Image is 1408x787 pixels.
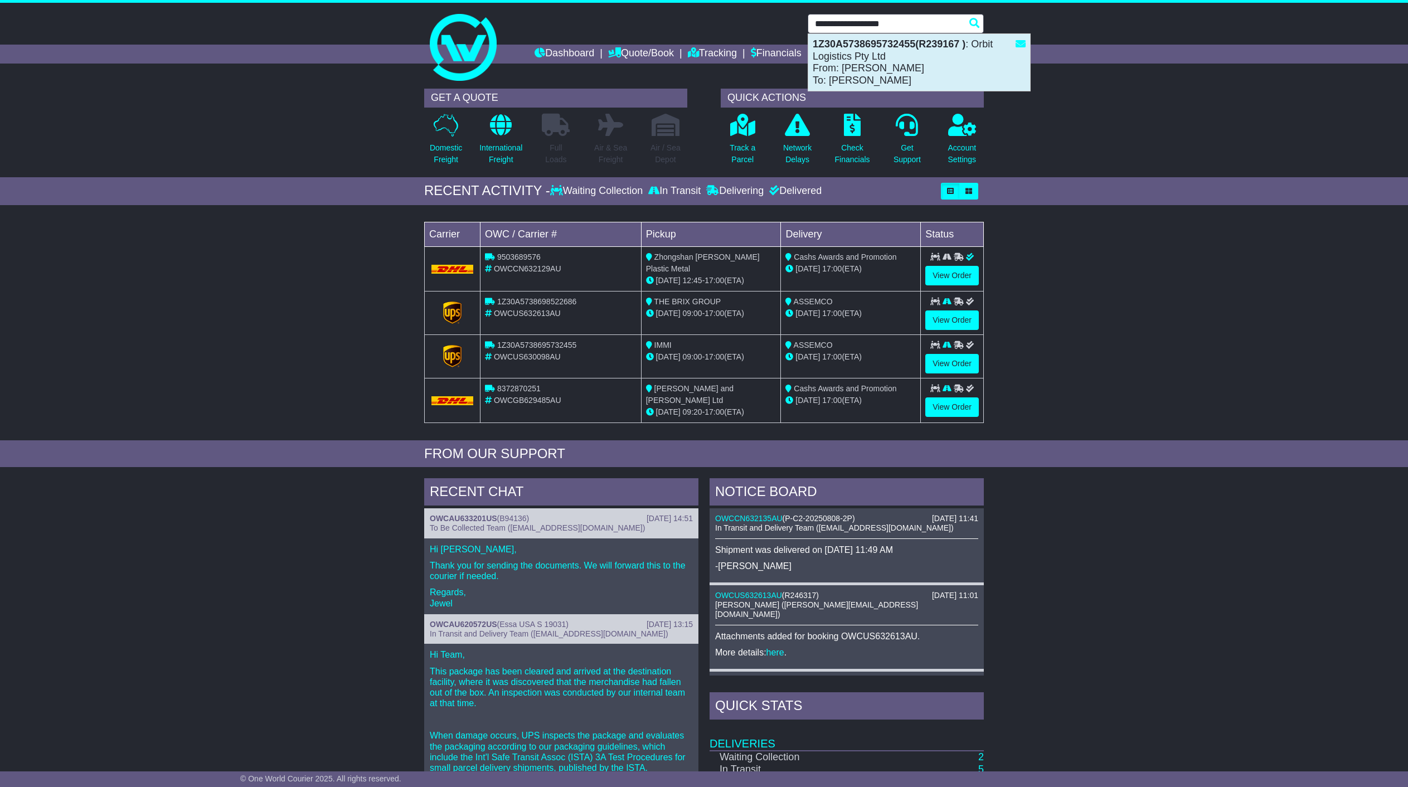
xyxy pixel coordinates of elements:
a: Financials [751,45,802,64]
div: Delivering [703,185,766,197]
div: ( ) [715,514,978,523]
a: GetSupport [893,113,921,172]
span: 09:20 [683,407,702,416]
p: Shipment was delivered on [DATE] 11:49 AM [715,545,978,555]
span: [DATE] [795,396,820,405]
a: Dashboard [535,45,594,64]
span: 17:00 [822,264,842,273]
span: IMMI [654,341,672,349]
div: - (ETA) [646,275,776,286]
a: OWCAU620572US [430,620,497,629]
span: OWCCN632129AU [494,264,561,273]
div: Quick Stats [710,692,984,722]
span: OWCUS630098AU [494,352,561,361]
div: (ETA) [785,308,916,319]
td: Deliveries [710,722,984,751]
p: Air / Sea Depot [650,142,681,166]
p: This package has been cleared and arrived at the destination facility, where it was discovered th... [430,666,693,709]
img: DHL.png [431,265,473,274]
p: Domestic Freight [430,142,462,166]
span: In Transit and Delivery Team ([EMAIL_ADDRESS][DOMAIN_NAME]) [715,523,954,532]
div: (ETA) [785,395,916,406]
span: 09:00 [683,352,702,361]
img: GetCarrierServiceLogo [443,345,462,367]
p: Full Loads [542,142,570,166]
td: Pickup [641,222,781,246]
a: DomesticFreight [429,113,463,172]
p: Hi [PERSON_NAME], [430,544,693,555]
span: [DATE] [656,352,681,361]
span: [DATE] [656,309,681,318]
img: GetCarrierServiceLogo [443,302,462,324]
p: Regards, Jewel [430,587,693,608]
div: [DATE] 13:15 [647,620,693,629]
span: Cashs Awards and Promotion [794,384,896,393]
div: Delivered [766,185,822,197]
p: Air & Sea Freight [594,142,627,166]
a: here [766,648,784,657]
span: 12:45 [683,276,702,285]
span: 17:00 [822,309,842,318]
div: - (ETA) [646,351,776,363]
a: NetworkDelays [783,113,812,172]
td: In Transit [710,764,870,776]
div: (ETA) [785,351,916,363]
div: RECENT ACTIVITY - [424,183,550,199]
p: Check Financials [835,142,870,166]
p: Get Support [894,142,921,166]
span: 9503689576 [497,252,541,261]
p: Track a Parcel [730,142,755,166]
div: ( ) [430,514,693,523]
td: OWC / Carrier # [480,222,642,246]
a: OWCCN632135AU [715,514,783,523]
span: 1Z30A5738695732455 [497,341,576,349]
p: -[PERSON_NAME] [715,561,978,571]
div: ( ) [715,591,978,600]
td: Waiting Collection [710,751,870,764]
p: Account Settings [948,142,977,166]
span: 17:00 [705,309,724,318]
p: More details: . [715,647,978,658]
div: ( ) [430,620,693,629]
div: - (ETA) [646,308,776,319]
div: RECENT CHAT [424,478,698,508]
span: THE BRIX GROUP [654,297,721,306]
strong: 1Z30A5738695732455(R239167 ) [813,38,965,50]
span: [DATE] [795,309,820,318]
span: [DATE] [795,352,820,361]
span: [DATE] [795,264,820,273]
div: Waiting Collection [550,185,645,197]
p: Thank you for sending the documents. We will forward this to the courier if needed. [430,560,693,581]
span: © One World Courier 2025. All rights reserved. [240,774,401,783]
span: 17:00 [705,352,724,361]
p: Network Delays [783,142,812,166]
span: 17:00 [705,407,724,416]
td: Status [921,222,984,246]
span: Cashs Awards and Promotion [794,252,896,261]
a: View Order [925,354,979,373]
div: [DATE] 14:51 [647,514,693,523]
a: 2 [978,751,984,762]
span: To Be Collected Team ([EMAIL_ADDRESS][DOMAIN_NAME]) [430,523,645,532]
div: QUICK ACTIONS [721,89,984,108]
a: CheckFinancials [834,113,871,172]
span: ASSEMCO [794,297,833,306]
div: [DATE] 11:41 [932,514,978,523]
span: R246317 [785,591,817,600]
span: 17:00 [822,352,842,361]
span: Zhongshan [PERSON_NAME] Plastic Metal [646,252,760,273]
span: OWCGB629485AU [494,396,561,405]
a: View Order [925,397,979,417]
div: : Orbit Logistics Pty Ltd From: [PERSON_NAME] To: [PERSON_NAME] [808,34,1030,91]
div: FROM OUR SUPPORT [424,446,984,462]
a: InternationalFreight [479,113,523,172]
span: 8372870251 [497,384,541,393]
span: [DATE] [656,276,681,285]
a: View Order [925,266,979,285]
span: In Transit and Delivery Team ([EMAIL_ADDRESS][DOMAIN_NAME]) [430,629,668,638]
span: OWCUS632613AU [494,309,561,318]
span: [PERSON_NAME] and [PERSON_NAME] Ltd [646,384,734,405]
a: OWCUS632613AU [715,591,782,600]
p: International Freight [479,142,522,166]
img: DHL.png [431,396,473,405]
